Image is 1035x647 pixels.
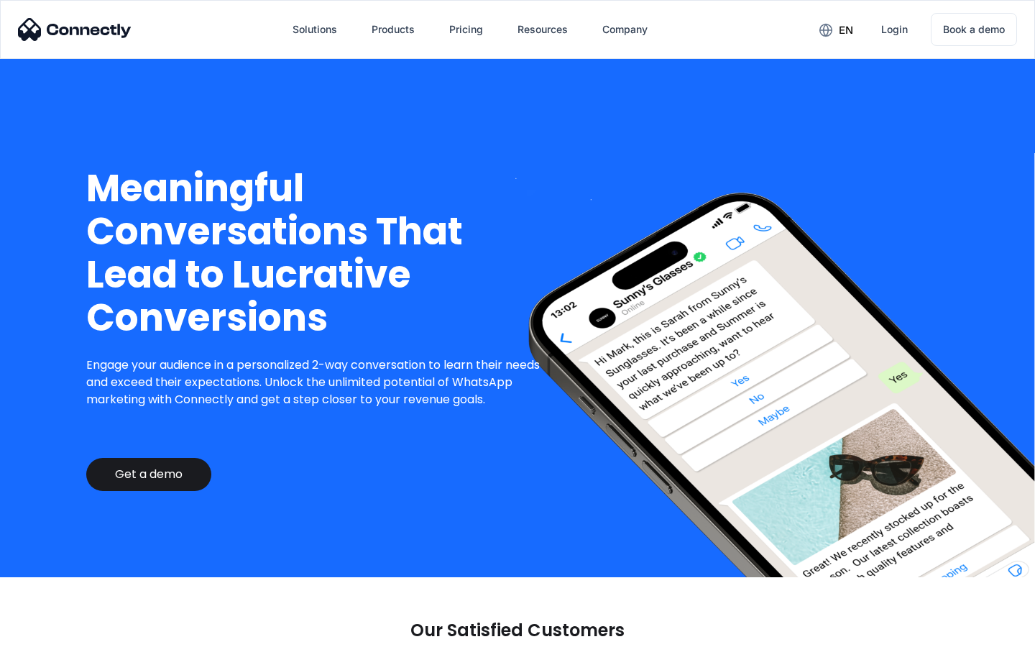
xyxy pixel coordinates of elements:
h1: Meaningful Conversations That Lead to Lucrative Conversions [86,167,551,339]
div: en [839,20,853,40]
img: Connectly Logo [18,18,132,41]
div: Products [372,19,415,40]
a: Get a demo [86,458,211,491]
p: Our Satisfied Customers [410,620,625,641]
div: Pricing [449,19,483,40]
p: Engage your audience in a personalized 2-way conversation to learn their needs and exceed their e... [86,357,551,408]
a: Pricing [438,12,494,47]
a: Book a demo [931,13,1017,46]
div: Resources [517,19,568,40]
ul: Language list [29,622,86,642]
div: Solutions [293,19,337,40]
div: Get a demo [115,467,183,482]
div: Login [881,19,908,40]
aside: Language selected: English [14,622,86,642]
div: Company [602,19,648,40]
a: Login [870,12,919,47]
